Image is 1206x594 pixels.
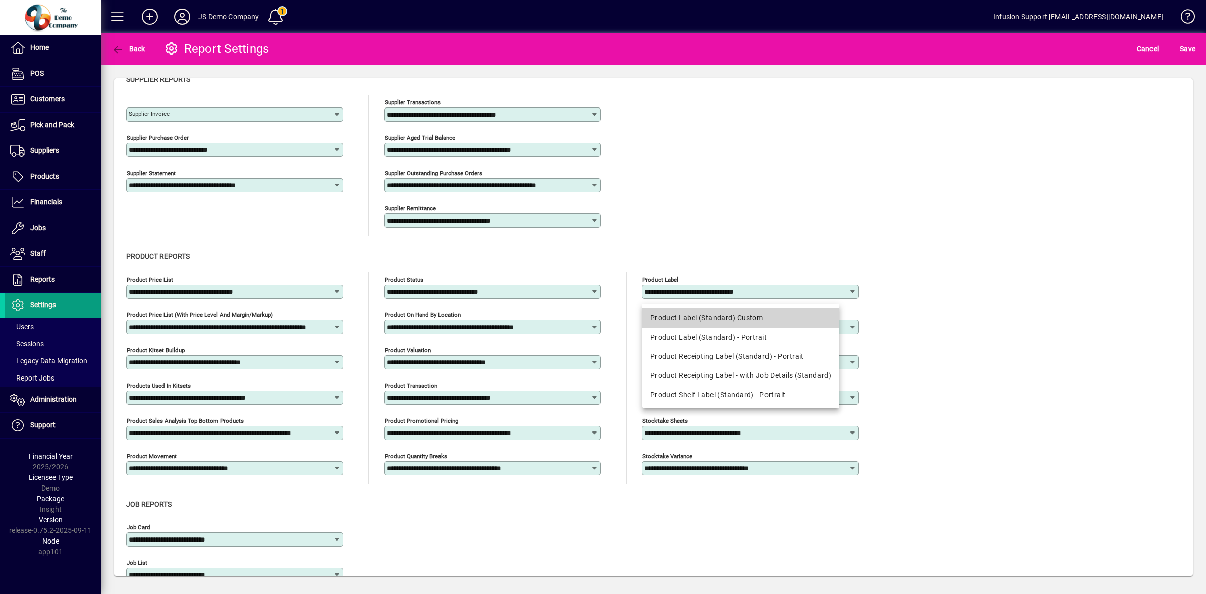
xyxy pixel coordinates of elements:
[642,366,840,385] mat-option: Product Receipting Label - with Job Details (Standard)
[109,40,148,58] button: Back
[5,413,101,438] a: Support
[385,170,482,177] mat-label: Supplier outstanding purchase orders
[385,311,461,318] mat-label: Product on hand by location
[1180,41,1195,57] span: ave
[642,276,678,283] mat-label: Product label
[164,41,269,57] div: Report Settings
[39,516,63,524] span: Version
[127,524,150,531] mat-label: Job Card
[385,276,423,283] mat-label: Product status
[650,390,832,400] div: Product Shelf Label (Standard) - Portrait
[5,318,101,335] a: Users
[166,8,198,26] button: Profile
[127,453,177,460] mat-label: Product Movement
[37,495,64,503] span: Package
[30,198,62,206] span: Financials
[29,452,73,460] span: Financial Year
[30,95,65,103] span: Customers
[650,351,832,362] div: Product Receipting Label (Standard) - Portrait
[198,9,259,25] div: JS Demo Company
[101,40,156,58] app-page-header-button: Back
[127,347,185,354] mat-label: Product kitset buildup
[5,241,101,266] a: Staff
[1137,41,1159,57] span: Cancel
[1180,45,1184,53] span: S
[5,215,101,241] a: Jobs
[5,138,101,164] a: Suppliers
[134,8,166,26] button: Add
[5,164,101,189] a: Products
[30,172,59,180] span: Products
[112,45,145,53] span: Back
[5,35,101,61] a: Home
[30,224,46,232] span: Jobs
[642,417,688,424] mat-label: Stocktake Sheets
[385,417,458,424] mat-label: Product Promotional Pricing
[127,311,273,318] mat-label: Product Price List (with Price Level and Margin/Markup)
[30,146,59,154] span: Suppliers
[30,69,44,77] span: POS
[30,275,55,283] span: Reports
[10,340,44,348] span: Sessions
[1177,40,1198,58] button: Save
[30,395,77,403] span: Administration
[30,121,74,129] span: Pick and Pack
[5,113,101,138] a: Pick and Pack
[642,453,692,460] mat-label: Stocktake Variance
[5,87,101,112] a: Customers
[127,559,147,566] mat-label: Job List
[385,453,447,460] mat-label: Product Quantity Breaks
[30,249,46,257] span: Staff
[642,347,840,366] mat-option: Product Receipting Label (Standard) - Portrait
[10,357,87,365] span: Legacy Data Migration
[385,99,441,106] mat-label: Supplier transactions
[129,110,170,117] mat-label: Supplier invoice
[126,75,190,83] span: Supplier reports
[127,276,173,283] mat-label: Product price list
[1173,2,1193,35] a: Knowledge Base
[385,382,437,389] mat-label: Product transaction
[126,500,172,508] span: Job reports
[385,205,436,212] mat-label: Supplier remittance
[650,313,832,323] div: Product Label (Standard) Custom
[30,43,49,51] span: Home
[5,335,101,352] a: Sessions
[5,369,101,387] a: Report Jobs
[993,9,1163,25] div: Infusion Support [EMAIL_ADDRESS][DOMAIN_NAME]
[650,332,832,343] div: Product Label (Standard) - Portrait
[29,473,73,481] span: Licensee Type
[5,190,101,215] a: Financials
[385,347,431,354] mat-label: Product valuation
[127,417,244,424] mat-label: Product Sales Analysis Top Bottom Products
[642,328,840,347] mat-option: Product Label (Standard) - Portrait
[10,374,54,382] span: Report Jobs
[5,267,101,292] a: Reports
[127,170,176,177] mat-label: Supplier statement
[30,301,56,309] span: Settings
[42,537,59,545] span: Node
[5,352,101,369] a: Legacy Data Migration
[5,387,101,412] a: Administration
[127,382,191,389] mat-label: Products used in Kitsets
[1134,40,1162,58] button: Cancel
[650,370,832,381] div: Product Receipting Label - with Job Details (Standard)
[385,134,455,141] mat-label: Supplier aged trial balance
[642,308,840,328] mat-option: Product Label (Standard) Custom
[30,421,56,429] span: Support
[642,385,840,404] mat-option: Product Shelf Label (Standard) - Portrait
[127,134,189,141] mat-label: Supplier purchase order
[5,61,101,86] a: POS
[126,252,190,260] span: Product reports
[10,322,34,331] span: Users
